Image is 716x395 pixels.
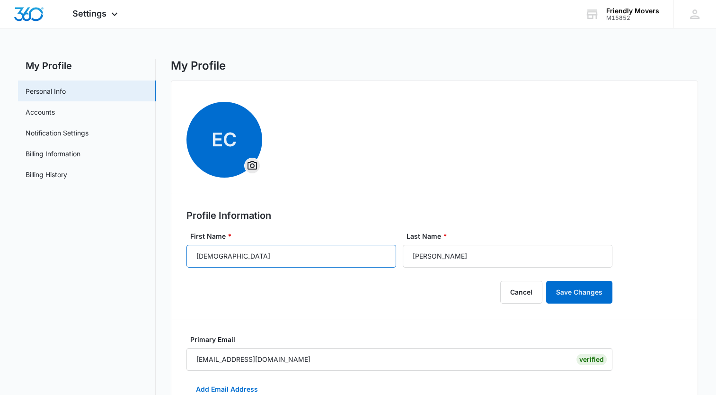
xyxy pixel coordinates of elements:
[72,9,106,18] span: Settings
[186,208,271,223] h2: Profile Information
[606,7,659,15] div: account name
[546,281,612,304] button: Save Changes
[18,59,156,73] h2: My Profile
[190,334,616,344] label: Primary Email
[186,102,262,178] span: EC
[606,15,659,21] div: account id
[186,102,262,178] span: ECOverflow Menu
[407,231,616,241] label: Last Name
[26,107,55,117] a: Accounts
[190,231,400,241] label: First Name
[500,281,542,304] button: Cancel
[26,170,67,180] a: Billing History
[26,149,80,159] a: Billing Information
[26,86,66,96] a: Personal Info
[245,158,260,173] button: Overflow Menu
[576,354,607,365] div: Verified
[171,59,226,73] h1: My Profile
[26,128,88,138] a: Notification Settings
